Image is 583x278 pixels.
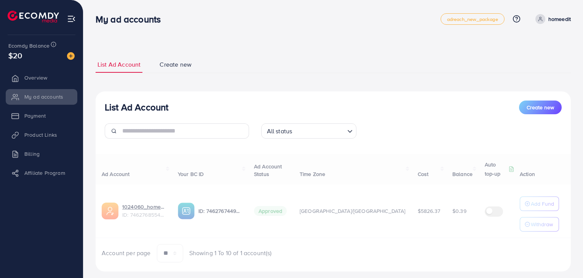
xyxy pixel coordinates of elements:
[160,60,192,69] span: Create new
[548,14,571,24] p: homeedit
[447,17,498,22] span: adreach_new_package
[265,126,294,137] span: All status
[519,101,562,114] button: Create new
[105,102,168,113] h3: List Ad Account
[261,123,356,139] div: Search for option
[527,104,554,111] span: Create new
[67,14,76,23] img: menu
[8,50,22,61] span: $20
[8,11,59,22] img: logo
[8,42,50,50] span: Ecomdy Balance
[532,14,571,24] a: homeedit
[441,13,505,25] a: adreach_new_package
[96,14,167,25] h3: My ad accounts
[294,124,344,137] input: Search for option
[67,52,75,60] img: image
[97,60,141,69] span: List Ad Account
